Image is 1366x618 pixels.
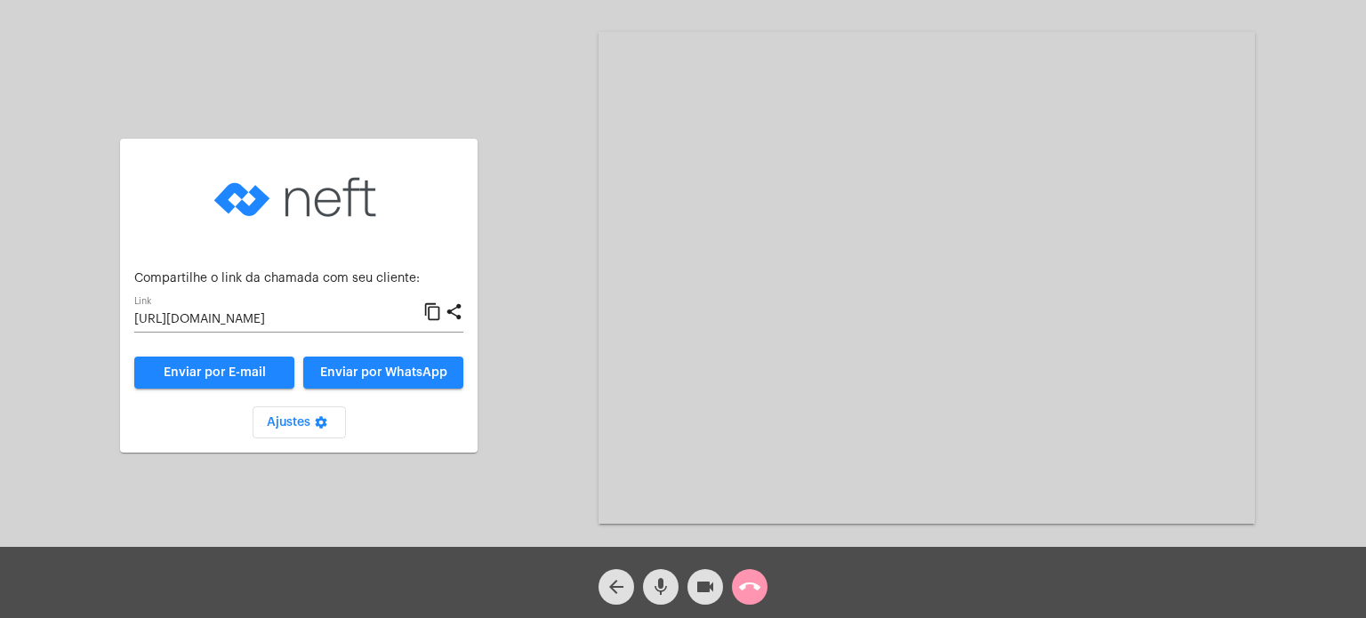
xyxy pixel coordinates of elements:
img: logo-neft-novo-2.png [210,153,388,242]
span: Enviar por WhatsApp [320,366,447,379]
button: Enviar por WhatsApp [303,357,463,389]
mat-icon: mic [650,576,671,598]
mat-icon: content_copy [423,301,442,323]
span: Ajustes [267,416,332,429]
mat-icon: arrow_back [606,576,627,598]
mat-icon: videocam [695,576,716,598]
p: Compartilhe o link da chamada com seu cliente: [134,272,463,285]
button: Ajustes [253,406,346,438]
span: Enviar por E-mail [164,366,266,379]
mat-icon: call_end [739,576,760,598]
mat-icon: share [445,301,463,323]
mat-icon: settings [310,415,332,437]
a: Enviar por E-mail [134,357,294,389]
